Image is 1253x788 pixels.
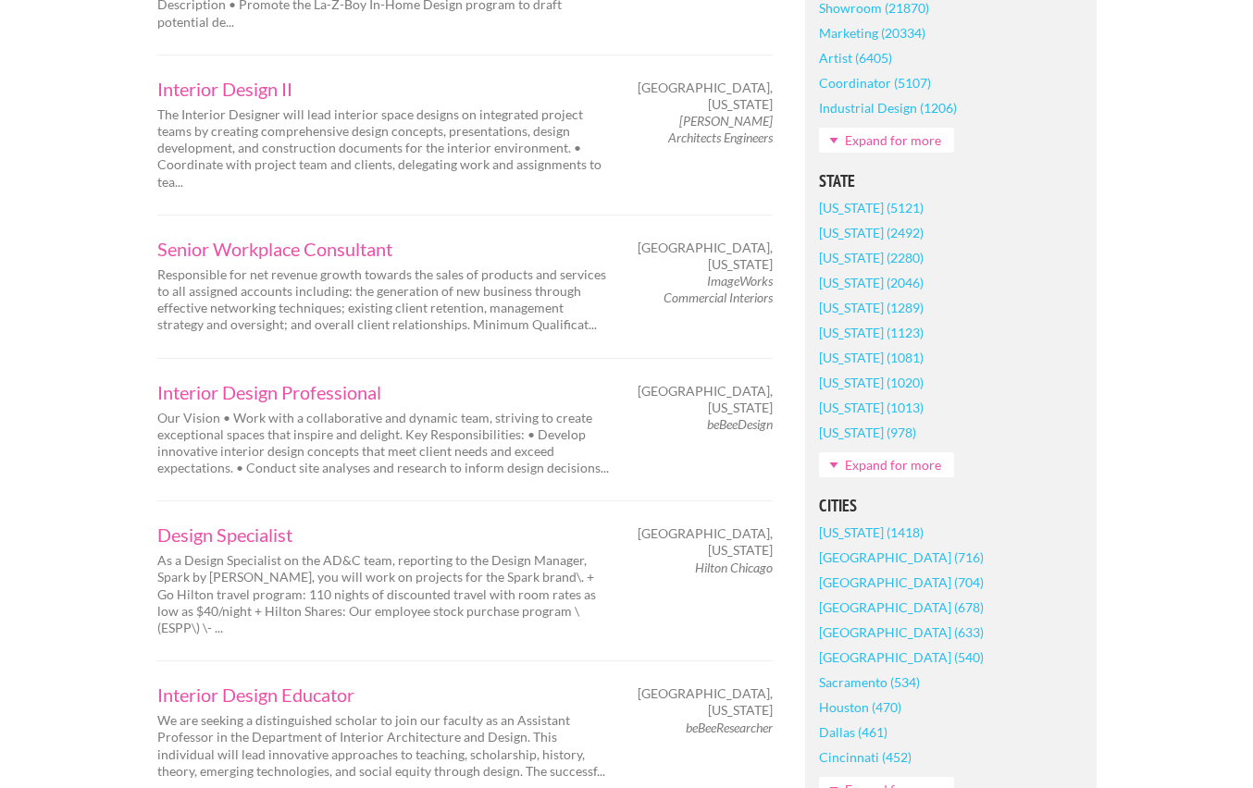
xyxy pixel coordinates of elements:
a: [US_STATE] (5121) [819,195,924,220]
h5: Cities [819,498,1083,514]
a: Industrial Design (1206) [819,95,957,120]
span: [GEOGRAPHIC_DATA], [US_STATE] [638,685,773,719]
a: Marketing (20334) [819,20,925,45]
a: [US_STATE] (978) [819,420,916,445]
a: [US_STATE] (2046) [819,270,924,295]
a: Houston (470) [819,695,901,720]
span: [GEOGRAPHIC_DATA], [US_STATE] [638,240,773,273]
a: [US_STATE] (1081) [819,345,924,370]
a: Artist (6405) [819,45,892,70]
a: [GEOGRAPHIC_DATA] (704) [819,570,984,595]
a: [GEOGRAPHIC_DATA] (678) [819,595,984,620]
a: Expand for more [819,128,954,153]
p: We are seeking a distinguished scholar to join our faculty as an Assistant Professor in the Depar... [157,712,611,780]
a: Design Specialist [157,525,611,544]
a: Senior Workplace Consultant [157,240,611,258]
a: [GEOGRAPHIC_DATA] (716) [819,545,984,570]
em: beBeeDesign [707,416,773,432]
a: [GEOGRAPHIC_DATA] (540) [819,645,984,670]
em: ImageWorks Commercial Interiors [664,273,773,305]
a: Coordinator (5107) [819,70,931,95]
p: Responsible for net revenue growth towards the sales of products and services to all assigned acc... [157,266,611,334]
p: As a Design Specialist on the AD&C team, reporting to the Design Manager, Spark by [PERSON_NAME],... [157,552,611,636]
span: [GEOGRAPHIC_DATA], [US_STATE] [638,525,773,559]
em: [PERSON_NAME] Architects Engineers [668,113,773,145]
a: [US_STATE] (1123) [819,320,924,345]
a: Interior Design Professional [157,383,611,401]
em: beBeeResearcher [686,720,773,735]
h5: State [819,173,1083,190]
a: [US_STATE] (2280) [819,245,924,270]
a: Expand for more [819,452,954,477]
a: [GEOGRAPHIC_DATA] (633) [819,620,984,645]
a: [US_STATE] (1418) [819,520,924,545]
a: Interior Design Educator [157,685,611,704]
a: [US_STATE] (1289) [819,295,924,320]
a: Sacramento (534) [819,670,920,695]
p: The Interior Designer will lead interior space designs on integrated project teams by creating co... [157,106,611,191]
em: Hilton Chicago [695,560,773,575]
a: Interior Design II [157,80,611,98]
a: [US_STATE] (1013) [819,395,924,420]
a: Cincinnati (452) [819,745,912,770]
a: [US_STATE] (2492) [819,220,924,245]
p: Our Vision • Work with a collaborative and dynamic team, striving to create exceptional spaces th... [157,410,611,477]
span: [GEOGRAPHIC_DATA], [US_STATE] [638,80,773,113]
a: [US_STATE] (1020) [819,370,924,395]
span: [GEOGRAPHIC_DATA], [US_STATE] [638,383,773,416]
a: Dallas (461) [819,720,887,745]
